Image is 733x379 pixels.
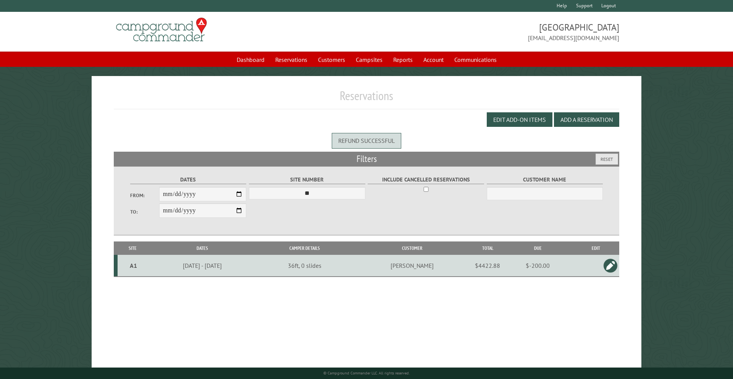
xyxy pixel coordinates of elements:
label: Include Cancelled Reservations [368,175,484,184]
a: Communications [450,52,501,67]
h1: Reservations [114,88,620,109]
th: Customer [352,241,472,255]
label: From: [130,192,159,199]
button: Reset [596,154,618,165]
td: $4422.88 [472,255,503,277]
td: $-200.00 [503,255,573,277]
th: Due [503,241,573,255]
a: Dashboard [232,52,269,67]
th: Dates [148,241,257,255]
td: [PERSON_NAME] [352,255,472,277]
div: A1 [121,262,147,269]
label: Customer Name [487,175,603,184]
td: 36ft, 0 slides [257,255,352,277]
span: [GEOGRAPHIC_DATA] [EMAIL_ADDRESS][DOMAIN_NAME] [366,21,619,42]
small: © Campground Commander LLC. All rights reserved. [323,371,410,376]
label: Dates [130,175,247,184]
div: [DATE] - [DATE] [149,262,256,269]
th: Site [118,241,148,255]
div: Refund successful [332,133,401,148]
button: Edit Add-on Items [487,112,552,127]
label: To: [130,208,159,215]
a: Reports [389,52,417,67]
th: Edit [573,241,619,255]
th: Total [472,241,503,255]
th: Camper Details [257,241,352,255]
h2: Filters [114,152,620,166]
label: Site Number [249,175,365,184]
a: Customers [313,52,350,67]
a: Campsites [351,52,387,67]
a: Account [419,52,448,67]
button: Add a Reservation [554,112,619,127]
img: Campground Commander [114,15,209,45]
a: Reservations [271,52,312,67]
